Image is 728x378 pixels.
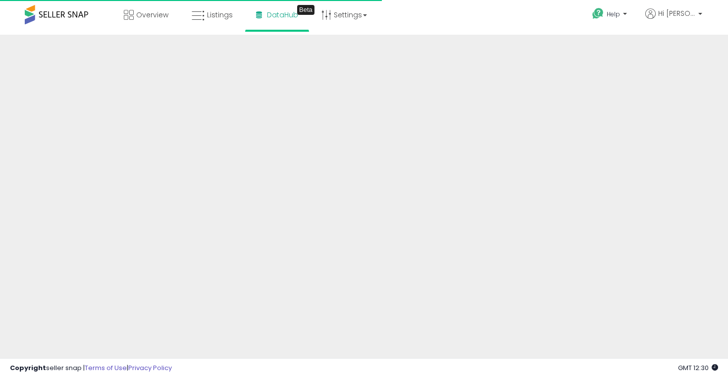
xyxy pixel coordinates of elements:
div: Tooltip anchor [297,5,314,15]
span: 2025-08-14 12:30 GMT [678,363,718,373]
span: DataHub [267,10,298,20]
span: Listings [207,10,233,20]
a: Terms of Use [85,363,127,373]
a: Hi [PERSON_NAME] [645,8,702,31]
span: Help [607,10,620,18]
i: Get Help [592,7,604,20]
a: Privacy Policy [128,363,172,373]
span: Overview [136,10,168,20]
div: seller snap | | [10,364,172,373]
strong: Copyright [10,363,46,373]
span: Hi [PERSON_NAME] [658,8,695,18]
